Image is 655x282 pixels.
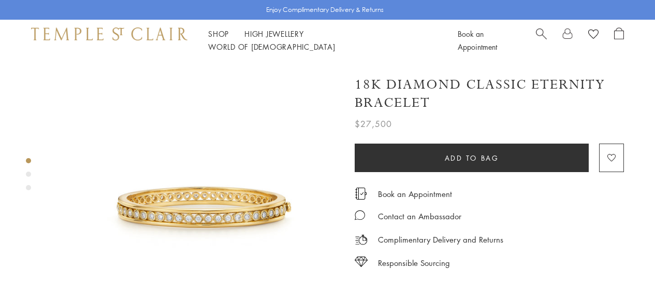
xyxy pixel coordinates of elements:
a: Open Shopping Bag [614,27,624,53]
img: Temple St. Clair [31,27,187,40]
img: icon_delivery.svg [355,233,368,246]
img: MessageIcon-01_2.svg [355,210,365,220]
a: ShopShop [208,29,229,39]
img: icon_appointment.svg [355,188,367,200]
a: Book an Appointment [458,29,497,52]
button: Add to bag [355,144,589,172]
p: Enjoy Complimentary Delivery & Returns [266,5,384,15]
a: View Wishlist [588,27,599,43]
a: Book an Appointment [378,188,452,200]
div: Product gallery navigation [26,156,31,199]
a: Search [536,27,547,53]
div: Responsible Sourcing [378,257,450,270]
p: Complimentary Delivery and Returns [378,233,503,246]
a: World of [DEMOGRAPHIC_DATA]World of [DEMOGRAPHIC_DATA] [208,41,335,52]
span: $27,500 [355,117,392,131]
span: Add to bag [445,152,499,164]
img: icon_sourcing.svg [355,257,368,267]
h1: 18K Diamond Classic Eternity Bracelet [355,76,624,112]
a: High JewelleryHigh Jewellery [244,29,304,39]
div: Contact an Ambassador [378,210,461,223]
nav: Main navigation [208,27,434,53]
